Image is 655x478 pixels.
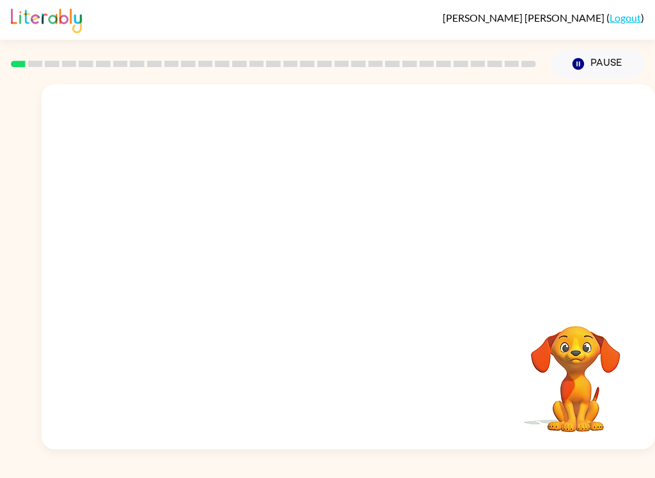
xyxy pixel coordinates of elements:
[512,306,640,434] video: Your browser must support playing .mp4 files to use Literably. Please try using another browser.
[443,12,644,24] div: ( )
[443,12,606,24] span: [PERSON_NAME] [PERSON_NAME]
[551,49,644,79] button: Pause
[610,12,641,24] a: Logout
[11,5,82,33] img: Literably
